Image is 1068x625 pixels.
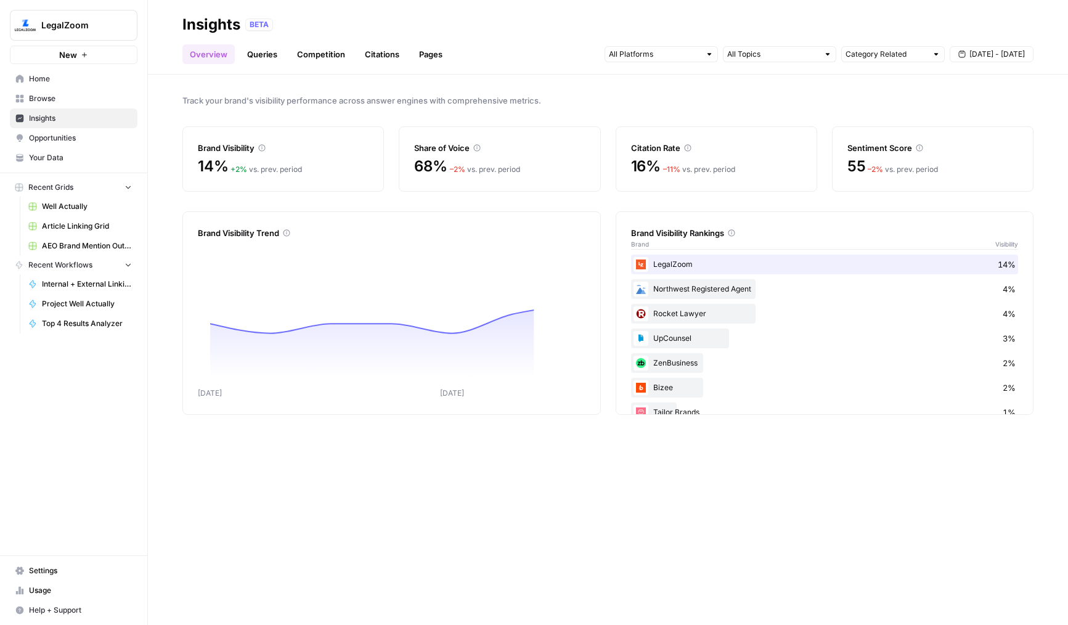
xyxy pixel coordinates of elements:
[846,48,927,60] input: Category Related
[847,142,1018,154] div: Sentiment Score
[969,49,1025,60] span: [DATE] - [DATE]
[10,128,137,148] a: Opportunities
[10,256,137,274] button: Recent Workflows
[998,258,1016,271] span: 14%
[10,69,137,89] a: Home
[631,304,1019,324] div: Rocket Lawyer
[10,600,137,620] button: Help + Support
[230,164,302,175] div: vs. prev. period
[995,239,1018,249] span: Visibility
[609,48,700,60] input: All Platforms
[631,353,1019,373] div: ZenBusiness
[29,93,132,104] span: Browse
[631,227,1019,239] div: Brand Visibility Rankings
[29,73,132,84] span: Home
[1003,283,1016,295] span: 4%
[847,157,866,176] span: 55
[631,378,1019,398] div: Bizee
[198,227,585,239] div: Brand Visibility Trend
[1003,332,1016,345] span: 3%
[634,282,648,296] img: 1f1sma7jkn821yjz7meqkm6o3qm7
[450,164,520,175] div: vs. prev. period
[663,164,735,175] div: vs. prev. period
[357,44,407,64] a: Citations
[23,294,137,314] a: Project Well Actually
[29,565,132,576] span: Settings
[29,605,132,616] span: Help + Support
[245,18,273,31] div: BETA
[10,148,137,168] a: Your Data
[440,388,464,398] tspan: [DATE]
[634,306,648,321] img: 8jexbe5v5yjdv4j390kjuzd6ivo2
[198,142,369,154] div: Brand Visibility
[23,236,137,256] a: AEO Brand Mention Outreach
[23,274,137,294] a: Internal + External Linking Quality Control
[42,279,132,290] span: Internal + External Linking Quality Control
[28,259,92,271] span: Recent Workflows
[634,331,648,346] img: v5wz5zyu1c1sv4bzt59sqeo3cnhl
[1003,357,1016,369] span: 2%
[59,49,77,61] span: New
[10,10,137,41] button: Workspace: LegalZoom
[950,46,1033,62] button: [DATE] - [DATE]
[727,48,818,60] input: All Topics
[10,46,137,64] button: New
[631,157,661,176] span: 16%
[634,405,648,420] img: iwsidrw32akmgf5occxm06u3l1z1
[10,108,137,128] a: Insights
[1003,308,1016,320] span: 4%
[412,44,450,64] a: Pages
[198,157,228,176] span: 14%
[10,89,137,108] a: Browse
[414,157,447,176] span: 68%
[182,44,235,64] a: Overview
[41,19,116,31] span: LegalZoom
[631,255,1019,274] div: LegalZoom
[10,561,137,581] a: Settings
[631,402,1019,422] div: Tailor Brands
[631,279,1019,299] div: Northwest Registered Agent
[634,380,648,395] img: qszbc6osaa8qwsi03k0p5g62fq30
[450,165,465,174] span: – 2 %
[182,94,1033,107] span: Track your brand's visibility performance across answer engines with comprehensive metrics.
[1003,382,1016,394] span: 2%
[42,318,132,329] span: Top 4 Results Analyzer
[230,165,247,174] span: + 2 %
[42,298,132,309] span: Project Well Actually
[29,113,132,124] span: Insights
[868,165,883,174] span: – 2 %
[42,240,132,251] span: AEO Brand Mention Outreach
[634,356,648,370] img: 05m09w22jc6cxach36uo5q7oe4kr
[634,257,648,272] img: vi2t3f78ykj3o7zxmpdx6ktc445p
[28,182,73,193] span: Recent Grids
[29,152,132,163] span: Your Data
[14,14,36,36] img: LegalZoom Logo
[23,314,137,333] a: Top 4 Results Analyzer
[29,585,132,596] span: Usage
[663,165,680,174] span: – 11 %
[414,142,585,154] div: Share of Voice
[1003,406,1016,419] span: 1%
[290,44,353,64] a: Competition
[10,178,137,197] button: Recent Grids
[23,216,137,236] a: Article Linking Grid
[240,44,285,64] a: Queries
[23,197,137,216] a: Well Actually
[631,239,649,249] span: Brand
[10,581,137,600] a: Usage
[182,15,240,35] div: Insights
[631,142,802,154] div: Citation Rate
[29,133,132,144] span: Opportunities
[42,201,132,212] span: Well Actually
[868,164,938,175] div: vs. prev. period
[631,329,1019,348] div: UpCounsel
[198,388,222,398] tspan: [DATE]
[42,221,132,232] span: Article Linking Grid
